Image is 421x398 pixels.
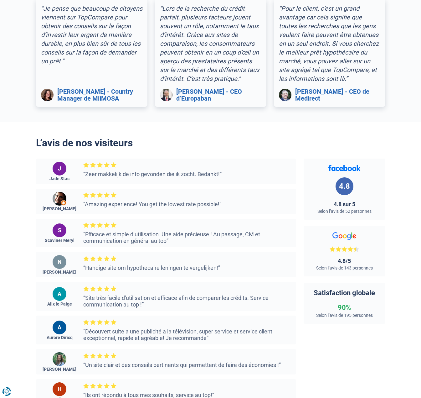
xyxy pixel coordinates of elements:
img: rate [90,353,96,359]
img: rate [111,286,116,291]
a: N [PERSON_NAME] [43,255,76,274]
div: “Site très facile d'utilisation et efficace afin de comparer les crédits. Service communication a... [83,295,293,308]
img: rate [83,319,89,325]
span: Selon l’avis de 143 personnes [310,266,379,270]
img: Rate [353,246,359,252]
img: rate [90,319,96,325]
img: Ricardo Batista [53,192,66,206]
img: rate [341,246,347,252]
img: rate [104,286,110,291]
span: 4.8/5 [310,258,379,264]
div: J [53,162,66,175]
div: Alix le Paige [47,302,72,306]
div: Scaviner Meryl [45,238,74,243]
div: “Efficace et simple d’utilisation. Une aide précieuse ! Au passage, CM et communication en généra... [83,231,293,244]
div: H [53,382,66,396]
img: rate [97,319,103,325]
div: [PERSON_NAME] [43,367,76,371]
div: “Découvert suite a une publicité a la télévision, super service et service client exceptionnel, r... [83,328,293,341]
img: Google [332,232,357,240]
img: rate [97,256,103,261]
div: N [53,255,66,269]
img: rate [111,319,116,325]
img: Caroline Jonckhere [41,89,54,101]
img: rate [104,383,110,389]
img: rate [111,353,116,359]
div: “Je pense que beaucoup de citoyens viennent sur TopCompare pour obtenir des conseils sur la façon... [41,4,142,65]
div: “Un site clair et des conseils pertinents qui permettent de faire des économies !” [83,362,293,368]
img: rate [336,246,341,252]
img: rate [90,192,96,198]
div: “Lors de la recherche du crédit parfait, plusieurs facteurs jouent souvent un rôle, notamment le ... [160,4,261,83]
a: Lisa Lopez Aguado [PERSON_NAME] [43,352,76,371]
img: rate [90,383,96,389]
span: Selon l’avis de 195 personnes [310,313,379,317]
div: A [53,321,66,334]
img: rate [83,162,89,168]
img: rate [90,222,96,228]
img: rate [97,222,103,228]
a: A Aurore Diricq [47,319,73,341]
img: rate [97,286,103,291]
div: “Handige site om hypothecaire leningen te vergelijken!” [83,264,293,271]
img: rate [347,246,353,252]
div: [PERSON_NAME] [43,270,76,274]
img: Tim Rooney [279,89,291,101]
img: Lisa Lopez Aguado [53,352,66,366]
span: [PERSON_NAME] - CEO d’Europaban [176,88,261,102]
div: Satisfaction globale [310,289,379,297]
span: 4.8 sur 5 [310,202,379,207]
img: rate [104,192,110,198]
div: Jade Stas [49,176,69,181]
img: rate [104,353,110,359]
div: “Zeer makkelijk de info gevonden die ik zocht. Bedankt!” [83,171,293,177]
img: rate [330,246,335,252]
img: Facebook [328,165,360,171]
img: rate [83,286,89,291]
img: rate [111,192,116,198]
img: rate [83,383,89,389]
img: rate [97,353,103,359]
img: rate [111,222,116,228]
div: Aurore Diricq [47,335,73,340]
h2: L’avis de nos visiteurs [36,137,385,149]
img: rate [111,383,116,389]
img: rate [90,286,96,291]
span: Selon l’avis de 52 personnes [310,209,379,213]
img: Rudi Van Langendyck [160,89,172,101]
a: A Alix le Paige [47,285,72,308]
div: A [53,287,66,301]
img: rate [83,192,89,198]
div: [PERSON_NAME] [43,207,76,211]
span: 90% [310,304,379,312]
img: rate [111,256,116,261]
div: “Pour le client, c’est un grand avantage car cela signifie que toutes les recherches que les gens... [279,4,380,83]
img: rate [83,353,89,359]
img: rate [97,192,103,198]
img: rate [111,162,116,168]
img: rate [83,222,89,228]
img: rate [97,162,103,168]
img: rate [83,256,89,261]
div: S [53,223,66,237]
img: rate [97,383,103,389]
div: “Amazing experience! You get the lowest rate possible!” [83,201,293,207]
img: rate [104,162,110,168]
a: Ricardo Batista [PERSON_NAME] [43,192,76,211]
img: rate [90,162,96,168]
span: [PERSON_NAME] - Country Manager de MiiMOSA [57,88,142,102]
img: rate [104,222,110,228]
span: [PERSON_NAME] - CEO de Medirect [295,88,380,102]
img: rate [104,256,110,261]
img: rate [90,256,96,261]
a: J Jade Stas [49,162,69,181]
img: rate [104,319,110,325]
a: S Scaviner Meryl [45,222,74,244]
div: 4.8 [336,177,353,195]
